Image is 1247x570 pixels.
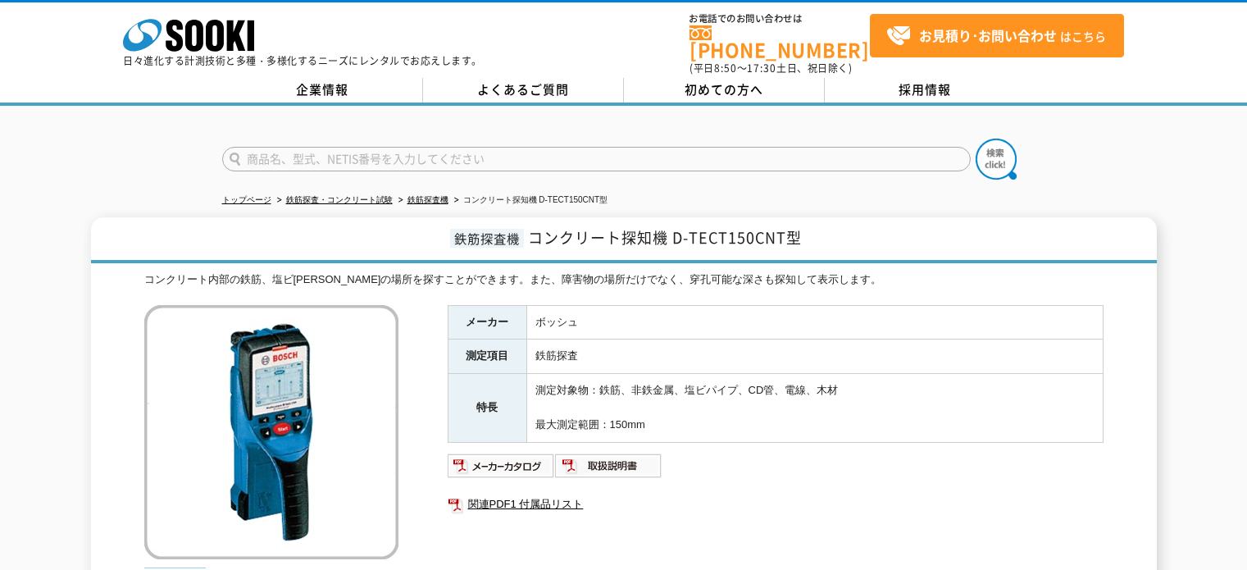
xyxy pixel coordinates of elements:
[448,305,526,340] th: メーカー
[555,463,662,476] a: 取扱説明書
[222,195,271,204] a: トップページ
[689,14,870,24] span: お電話でのお問い合わせは
[714,61,737,75] span: 8:50
[286,195,393,204] a: 鉄筋探査・コンクリート試験
[222,78,423,103] a: 企業情報
[407,195,448,204] a: 鉄筋探査機
[123,56,482,66] p: 日々進化する計測技術と多種・多様化するニーズにレンタルでお応えします。
[624,78,825,103] a: 初めての方へ
[526,340,1103,374] td: 鉄筋探査
[448,463,555,476] a: メーカーカタログ
[689,25,870,59] a: [PHONE_NUMBER]
[919,25,1057,45] strong: お見積り･お問い合わせ
[448,494,1104,515] a: 関連PDF1 付属品リスト
[423,78,624,103] a: よくあるご質問
[448,340,526,374] th: 測定項目
[555,453,662,479] img: 取扱説明書
[526,305,1103,340] td: ボッシュ
[825,78,1026,103] a: 採用情報
[526,374,1103,442] td: 測定対象物：鉄筋、非鉄金属、塩ビパイプ、CD管、電線、木材 最大測定範囲：150mm
[448,374,526,442] th: 特長
[144,271,1104,289] div: コンクリート内部の鉄筋、塩ビ[PERSON_NAME]の場所を探すことができます。また、障害物の場所だけでなく、穿孔可能な深さも探知して表示します。
[222,147,971,171] input: 商品名、型式、NETIS番号を入力してください
[450,229,524,248] span: 鉄筋探査機
[448,453,555,479] img: メーカーカタログ
[451,192,608,209] li: コンクリート探知機 D-TECT150CNT型
[870,14,1124,57] a: お見積り･お問い合わせはこちら
[528,226,802,249] span: コンクリート探知機 D-TECT150CNT型
[689,61,852,75] span: (平日 ～ 土日、祝日除く)
[976,139,1017,180] img: btn_search.png
[747,61,776,75] span: 17:30
[886,24,1106,48] span: はこちら
[144,305,398,559] img: コンクリート探知機 D-TECT150CNT型
[685,80,763,98] span: 初めての方へ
